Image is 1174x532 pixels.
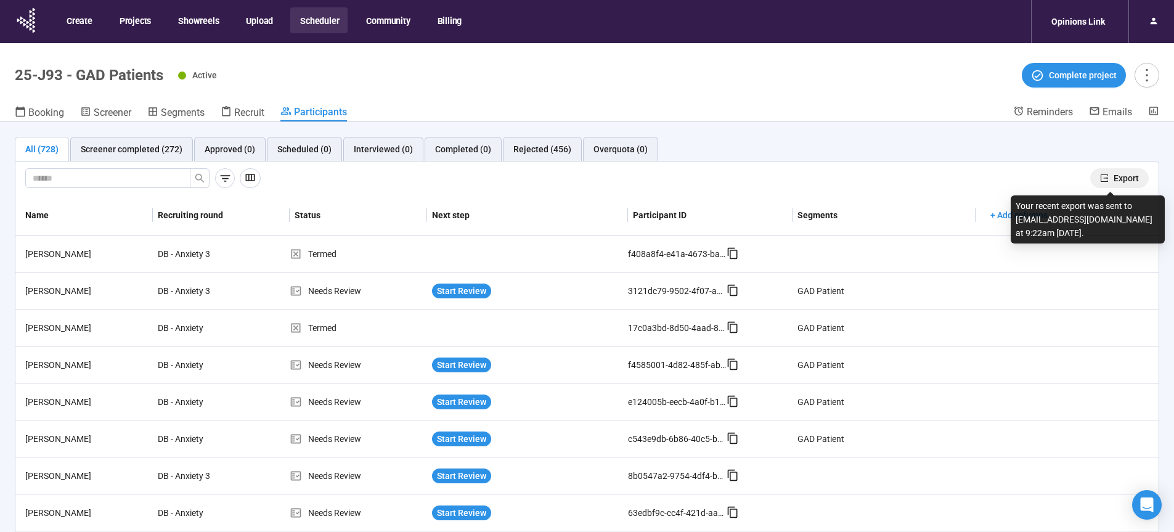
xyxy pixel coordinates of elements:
[432,505,491,520] button: Start Review
[81,142,182,156] div: Screener completed (272)
[195,173,205,183] span: search
[236,7,282,33] button: Upload
[1022,63,1126,88] button: Complete project
[153,501,245,525] div: DB - Anxiety
[435,142,491,156] div: Completed (0)
[593,142,648,156] div: Overquota (0)
[990,208,1048,222] span: + Add columns
[153,279,245,303] div: DB - Anxiety 3
[20,247,153,261] div: [PERSON_NAME]
[628,321,727,335] div: 17c0a3bd-8d50-4aad-8da7-1fabc3141f97
[432,395,491,409] button: Start Review
[290,469,427,483] div: Needs Review
[25,142,59,156] div: All (728)
[153,316,245,340] div: DB - Anxiety
[628,247,727,261] div: f408a8f4-e41a-4673-ba8f-cbbfbb616401
[513,142,571,156] div: Rejected (456)
[437,469,486,483] span: Start Review
[1089,105,1132,120] a: Emails
[1044,10,1112,33] div: Opinions Link
[980,205,1058,225] button: + Add columns
[153,242,245,266] div: DB - Anxiety 3
[192,70,217,80] span: Active
[20,469,153,483] div: [PERSON_NAME]
[290,7,348,33] button: Scheduler
[354,142,413,156] div: Interviewed (0)
[15,67,163,84] h1: 25-J93 - GAD Patients
[1027,106,1073,118] span: Reminders
[427,195,628,235] th: Next step
[153,464,245,488] div: DB - Anxiety 3
[57,7,101,33] button: Create
[15,105,64,121] a: Booking
[437,358,486,372] span: Start Review
[205,142,255,156] div: Approved (0)
[628,358,727,372] div: f4585001-4d82-485f-ab26-8cc34aa7601f
[797,432,844,446] div: GAD Patient
[797,284,844,298] div: GAD Patient
[290,506,427,520] div: Needs Review
[432,284,491,298] button: Start Review
[80,105,131,121] a: Screener
[280,105,347,121] a: Participants
[153,427,245,451] div: DB - Anxiety
[234,107,264,118] span: Recruit
[628,284,727,298] div: 3121dc79-9502-4f07-a91a-181235b3b47b
[432,432,491,446] button: Start Review
[153,390,245,414] div: DB - Anxiety
[797,395,844,409] div: GAD Patient
[428,7,471,33] button: Billing
[290,284,427,298] div: Needs Review
[110,7,160,33] button: Projects
[356,7,418,33] button: Community
[20,506,153,520] div: [PERSON_NAME]
[290,321,427,335] div: Termed
[153,195,290,235] th: Recruiting round
[437,395,486,409] span: Start Review
[290,247,427,261] div: Termed
[15,195,153,235] th: Name
[797,358,844,372] div: GAD Patient
[432,358,491,372] button: Start Review
[20,395,153,409] div: [PERSON_NAME]
[20,284,153,298] div: [PERSON_NAME]
[1114,171,1139,185] span: Export
[1049,68,1117,82] span: Complete project
[1100,174,1109,182] span: export
[20,358,153,372] div: [PERSON_NAME]
[628,395,727,409] div: e124005b-eecb-4a0f-b17f-bfe515af2107
[628,506,727,520] div: 63edbf9c-cc4f-421d-aabc-63fda0a00604
[437,432,486,446] span: Start Review
[28,107,64,118] span: Booking
[1135,63,1159,88] button: more
[437,506,486,520] span: Start Review
[161,107,205,118] span: Segments
[221,105,264,121] a: Recruit
[290,395,427,409] div: Needs Review
[294,106,347,118] span: Participants
[628,195,793,235] th: Participant ID
[290,432,427,446] div: Needs Review
[94,107,131,118] span: Screener
[628,469,727,483] div: 8b0547a2-9754-4df4-be9c-b6d7510f6a8b
[437,284,486,298] span: Start Review
[793,195,976,235] th: Segments
[290,195,427,235] th: Status
[1013,105,1073,120] a: Reminders
[277,142,332,156] div: Scheduled (0)
[432,469,491,483] button: Start Review
[290,358,427,372] div: Needs Review
[628,432,727,446] div: c543e9db-6b86-40c5-b7dc-1f2333c76b95
[1103,106,1132,118] span: Emails
[797,321,844,335] div: GAD Patient
[168,7,227,33] button: Showreels
[190,168,210,188] button: search
[147,105,205,121] a: Segments
[20,432,153,446] div: [PERSON_NAME]
[1138,67,1155,83] span: more
[153,353,245,377] div: DB - Anxiety
[1132,490,1162,520] div: Open Intercom Messenger
[1011,195,1165,243] div: Your recent export was sent to [EMAIL_ADDRESS][DOMAIN_NAME] at 9:22am [DATE].
[20,321,153,335] div: [PERSON_NAME]
[1090,168,1149,188] button: exportExport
